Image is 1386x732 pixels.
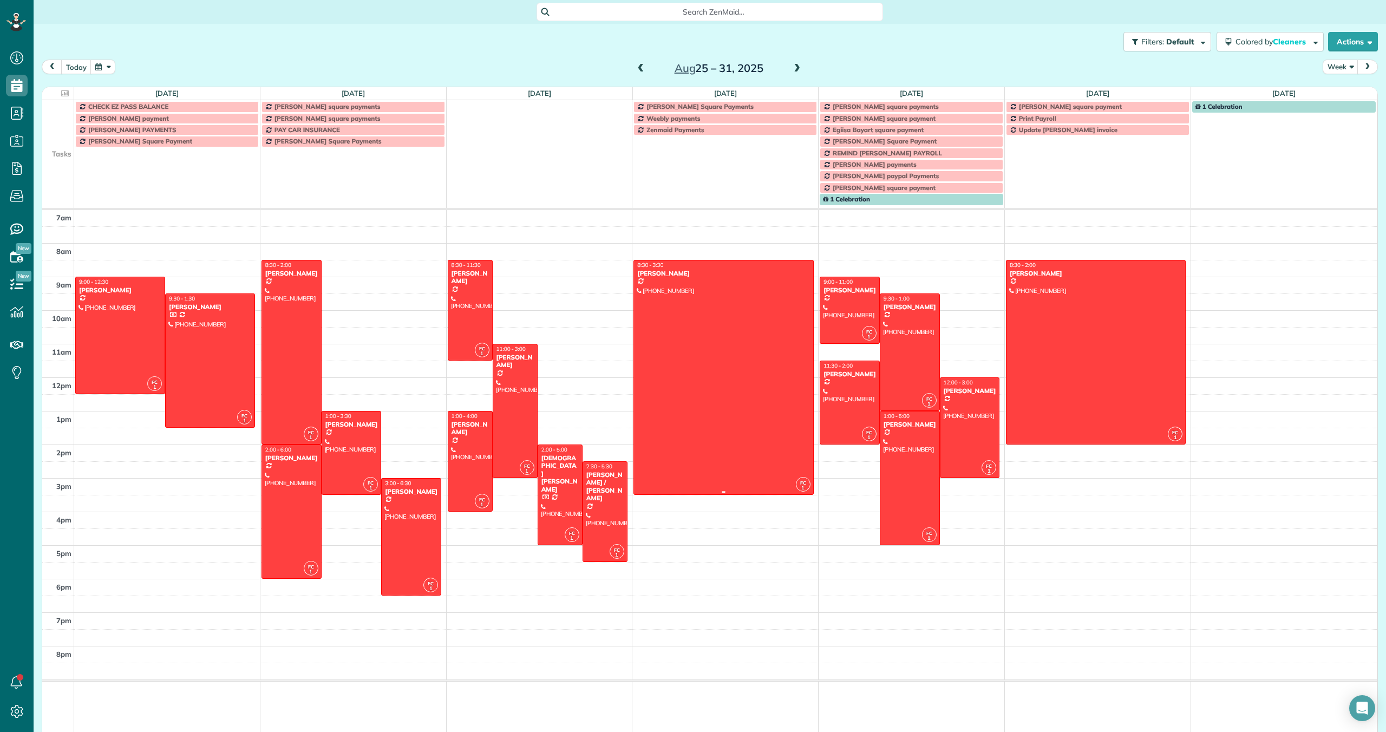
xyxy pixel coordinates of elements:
[524,463,530,469] span: FC
[52,314,71,323] span: 10am
[586,463,612,470] span: 2:30 - 5:30
[274,137,382,145] span: [PERSON_NAME] Square Payments
[862,332,876,342] small: 1
[148,382,161,393] small: 1
[274,102,381,110] span: [PERSON_NAME] square payments
[1010,262,1036,269] span: 8:30 - 2:00
[823,370,877,378] div: [PERSON_NAME]
[541,454,579,493] div: [DEMOGRAPHIC_DATA][PERSON_NAME]
[56,549,71,558] span: 5pm
[308,564,314,570] span: FC
[884,295,910,302] span: 9:30 - 1:00
[866,329,872,335] span: FC
[646,102,754,110] span: [PERSON_NAME] Square Payments
[56,616,71,625] span: 7pm
[926,530,932,536] span: FC
[475,349,489,359] small: 1
[926,396,932,402] span: FC
[265,446,291,453] span: 2:00 - 6:00
[56,415,71,423] span: 1pm
[1166,37,1195,47] span: Default
[528,89,551,97] a: [DATE]
[800,480,806,486] span: FC
[646,114,700,122] span: Weebly payments
[586,471,624,502] div: [PERSON_NAME] / [PERSON_NAME]
[651,62,787,74] h2: 25 – 31, 2025
[1019,126,1117,134] span: Update [PERSON_NAME] invoice
[424,584,437,594] small: 1
[1009,270,1182,277] div: [PERSON_NAME]
[986,463,992,469] span: FC
[1357,60,1378,74] button: next
[52,348,71,356] span: 11am
[610,550,624,560] small: 1
[56,448,71,457] span: 2pm
[833,102,939,110] span: [PERSON_NAME] square payments
[541,446,567,453] span: 2:00 - 5:00
[866,429,872,435] span: FC
[364,483,377,493] small: 1
[42,60,62,74] button: prev
[384,488,438,495] div: [PERSON_NAME]
[1123,32,1211,51] button: Filters: Default
[56,650,71,658] span: 8pm
[1273,37,1307,47] span: Cleaners
[241,413,247,419] span: FC
[496,345,526,352] span: 11:00 - 3:00
[1328,32,1378,51] button: Actions
[923,533,936,544] small: 1
[342,89,365,97] a: [DATE]
[368,480,374,486] span: FC
[637,262,663,269] span: 8:30 - 3:30
[823,278,853,285] span: 9:00 - 11:00
[88,137,192,145] span: [PERSON_NAME] Square Payment
[614,547,620,553] span: FC
[79,286,162,294] div: [PERSON_NAME]
[56,213,71,222] span: 7am
[88,114,169,122] span: [PERSON_NAME] payment
[274,114,381,122] span: [PERSON_NAME] square payments
[714,89,737,97] a: [DATE]
[943,387,997,395] div: [PERSON_NAME]
[452,413,478,420] span: 1:00 - 4:00
[496,354,534,369] div: [PERSON_NAME]
[385,480,411,487] span: 3:00 - 6:30
[1235,37,1310,47] span: Colored by
[565,533,579,544] small: 1
[833,172,939,180] span: [PERSON_NAME] paypal Payments
[88,126,176,134] span: [PERSON_NAME] PAYMENTS
[833,137,937,145] span: [PERSON_NAME] Square Payment
[883,421,937,428] div: [PERSON_NAME]
[1118,32,1211,51] a: Filters: Default
[308,429,314,435] span: FC
[1019,102,1122,110] span: [PERSON_NAME] square payment
[79,278,108,285] span: 9:00 - 12:30
[265,454,318,462] div: [PERSON_NAME]
[325,413,351,420] span: 1:00 - 3:30
[883,303,937,311] div: [PERSON_NAME]
[56,583,71,591] span: 6pm
[884,413,910,420] span: 1:00 - 5:00
[52,381,71,390] span: 12pm
[169,295,195,302] span: 9:30 - 1:30
[1195,102,1243,110] span: 1 Celebration
[325,421,378,428] div: [PERSON_NAME]
[152,379,158,385] span: FC
[833,184,936,192] span: [PERSON_NAME] square payment
[479,345,485,351] span: FC
[61,60,91,74] button: today
[155,89,179,97] a: [DATE]
[1272,89,1296,97] a: [DATE]
[982,466,996,476] small: 1
[168,303,252,311] div: [PERSON_NAME]
[265,262,291,269] span: 8:30 - 2:00
[451,421,489,436] div: [PERSON_NAME]
[1323,60,1358,74] button: Week
[833,149,942,157] span: REMIND [PERSON_NAME] PAYROLL
[428,580,434,586] span: FC
[569,530,575,536] span: FC
[1349,695,1375,721] div: Open Intercom Messenger
[637,270,810,277] div: [PERSON_NAME]
[16,271,31,282] span: New
[796,483,810,493] small: 1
